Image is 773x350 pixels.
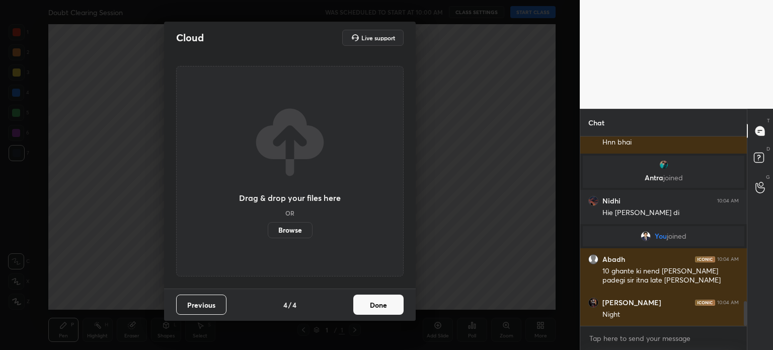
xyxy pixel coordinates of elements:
img: 42e9c319dcba4bd89450caf908fa298d.jpg [588,196,598,206]
p: Chat [580,109,612,136]
p: D [766,145,770,153]
p: T [767,117,770,124]
h6: Abadh [602,255,625,264]
img: 2e347f1550df45dfb115d3d6581c46e2.jpg [641,231,651,241]
div: Hie [PERSON_NAME] di [602,208,739,218]
div: 10:04 AM [717,198,739,204]
p: G [766,173,770,181]
h5: OR [285,210,294,216]
img: iconic-dark.1390631f.png [695,300,715,306]
img: default.png [588,254,598,264]
h6: Nidhi [602,196,621,205]
div: Night [602,310,739,320]
h6: [PERSON_NAME] [602,298,661,307]
h3: Drag & drop your files here [239,194,341,202]
div: Hnn bhai [602,137,739,148]
div: 10:04 AM [717,300,739,306]
h2: Cloud [176,31,204,44]
button: Previous [176,295,226,315]
div: 10 ghante ki nend [PERSON_NAME] padegi sir itna late [PERSON_NAME] [602,266,739,286]
img: 7006d4c7669e48eb9e942bfc7f5ac3dc.jpg [588,298,598,308]
img: 6d5f8caba86f41538d428a4ec16f1e1d.jpg [659,160,669,170]
div: 10:04 AM [717,256,739,262]
button: Done [353,295,404,315]
h4: 4 [292,300,296,310]
h4: 4 [283,300,287,310]
div: grid [580,136,747,326]
h5: Live support [361,35,395,41]
p: Antra [589,174,738,182]
span: You [655,232,667,240]
img: iconic-dark.1390631f.png [695,256,715,262]
span: joined [663,173,683,182]
span: joined [667,232,686,240]
h4: / [288,300,291,310]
